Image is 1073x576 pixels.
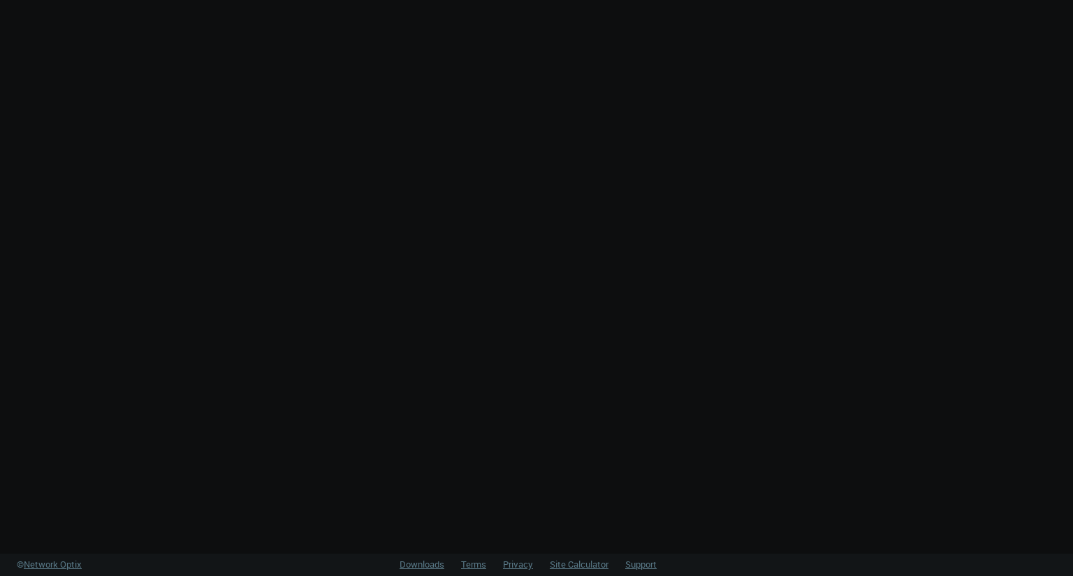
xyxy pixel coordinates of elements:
[17,558,82,572] a: ©Network Optix
[461,558,486,570] a: Terms
[24,558,82,570] span: Network Optix
[400,558,444,570] a: Downloads
[550,558,608,570] a: Site Calculator
[503,558,533,570] a: Privacy
[625,558,657,570] a: Support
